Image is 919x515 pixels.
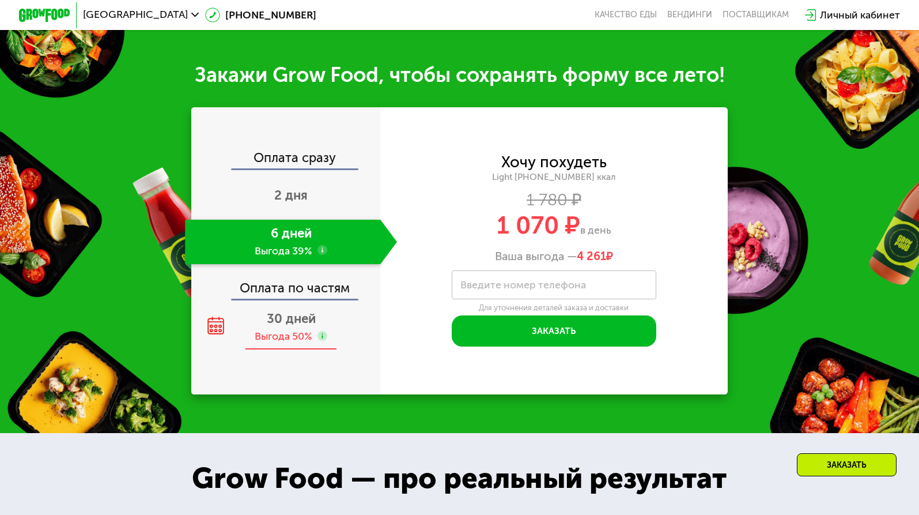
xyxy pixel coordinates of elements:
[577,249,606,263] span: 4 261
[205,7,316,23] a: [PHONE_NUMBER]
[497,210,580,240] span: 1 070 ₽
[667,10,712,20] a: Вендинги
[170,457,749,501] div: Grow Food — про реальный результат
[501,155,607,169] div: Хочу похудеть
[577,249,613,263] span: ₽
[460,281,586,288] label: Введите номер телефона
[723,10,789,20] div: поставщикам
[380,249,728,263] div: Ваша выгода —
[255,329,312,343] div: Выгода 50%
[83,10,188,20] span: [GEOGRAPHIC_DATA]
[274,187,308,203] span: 2 дня
[380,193,728,206] div: 1 780 ₽
[452,315,656,346] button: Заказать
[595,10,657,20] a: Качество еды
[452,303,656,313] div: Для уточнения деталей заказа и доставки
[193,269,381,299] div: Оплата по частям
[580,224,611,236] span: в день
[820,7,900,23] div: Личный кабинет
[267,311,316,326] span: 30 дней
[380,171,728,183] div: Light [PHONE_NUMBER] ккал
[193,152,381,168] div: Оплата сразу
[797,453,897,476] div: Заказать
